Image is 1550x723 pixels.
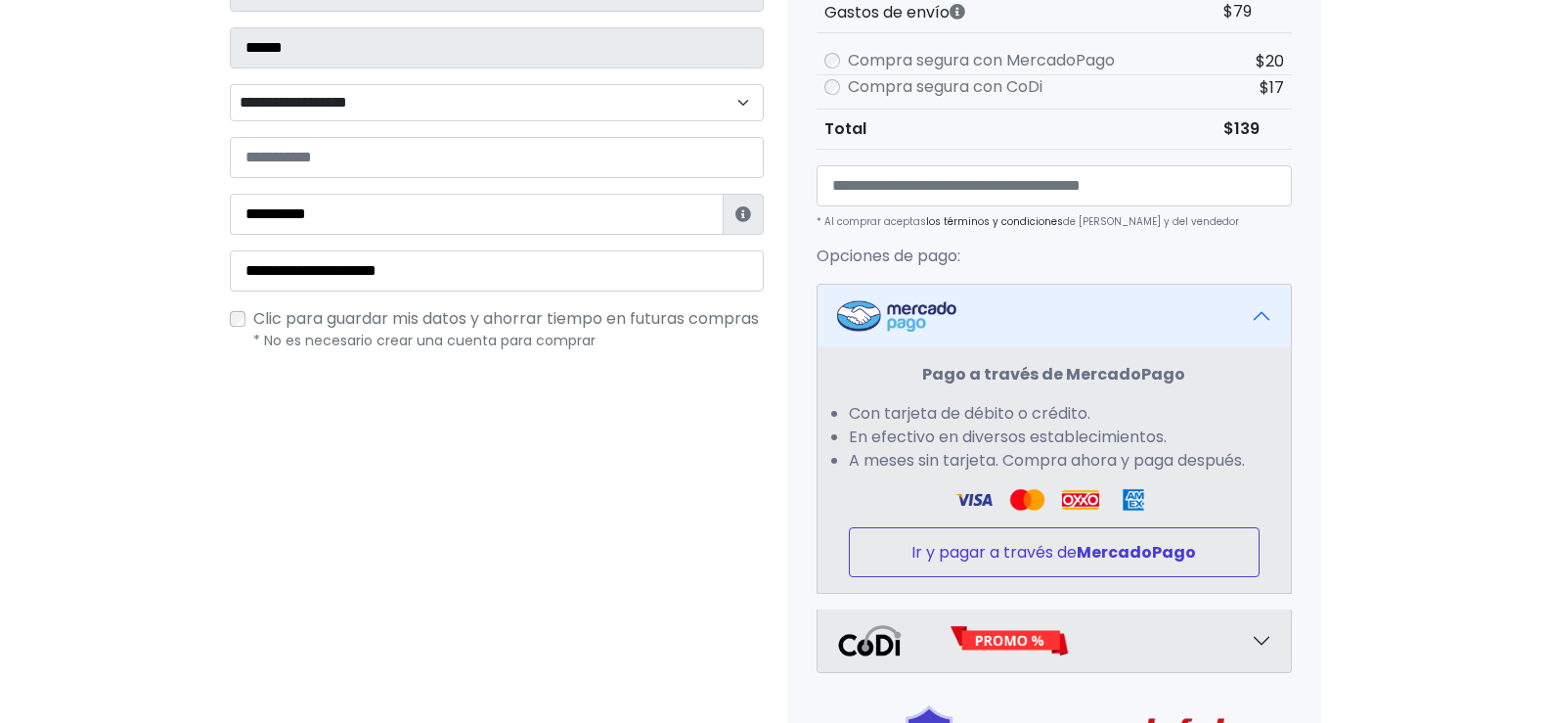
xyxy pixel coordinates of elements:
span: $17 [1260,76,1284,99]
a: los términos y condiciones [926,214,1063,229]
i: Estafeta lo usará para ponerse en contacto en caso de tener algún problema con el envío [735,206,751,222]
i: Los gastos de envío dependen de códigos postales. ¡Te puedes llevar más productos en un solo envío ! [950,4,965,20]
p: * Al comprar aceptas de [PERSON_NAME] y del vendedor [817,214,1292,229]
p: Opciones de pago: [817,245,1292,268]
span: Clic para guardar mis datos y ahorrar tiempo en futuras compras [253,307,759,330]
img: Visa Logo [955,488,993,512]
img: Amex Logo [1115,488,1152,512]
li: A meses sin tarjeta. Compra ahora y paga después. [849,449,1260,473]
li: Con tarjeta de débito o crédito. [849,402,1260,426]
td: $139 [1216,109,1291,149]
strong: Pago a través de MercadoPago [922,363,1185,385]
img: Promo [950,625,1070,656]
img: Visa Logo [1008,488,1045,512]
span: $20 [1256,50,1284,72]
label: Compra segura con MercadoPago [848,49,1115,72]
label: Compra segura con CoDi [848,75,1042,99]
p: * No es necesario crear una cuenta para comprar [253,331,764,351]
strong: MercadoPago [1077,541,1196,564]
button: Ir y pagar a través deMercadoPago [849,527,1260,577]
img: Mercadopago Logo [837,300,956,332]
img: Codi Logo [837,625,903,656]
img: Oxxo Logo [1062,488,1099,512]
th: Total [817,109,1217,149]
li: En efectivo en diversos establecimientos. [849,426,1260,449]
